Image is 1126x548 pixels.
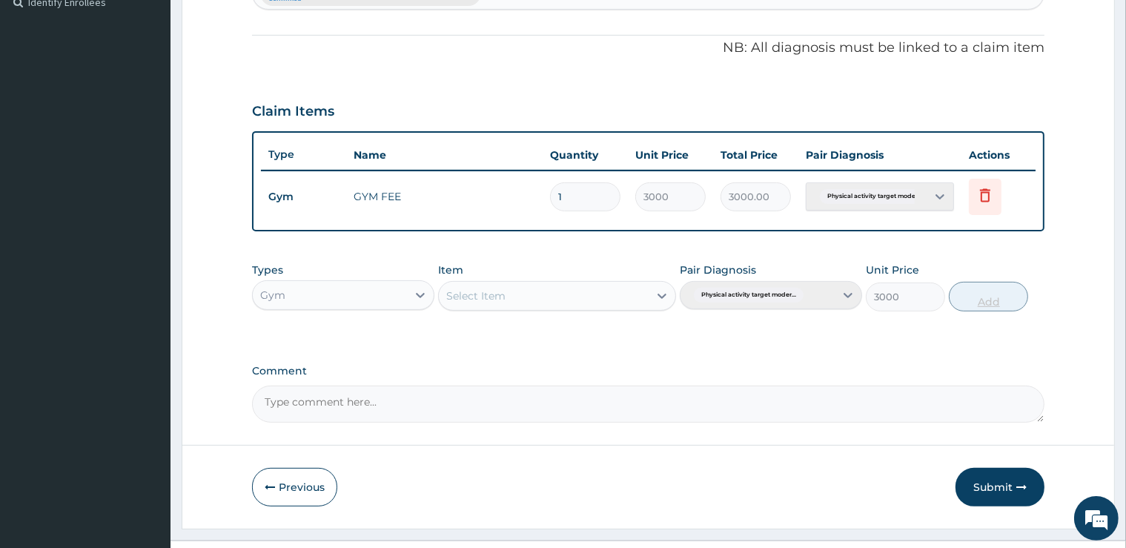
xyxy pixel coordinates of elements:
[961,140,1036,170] th: Actions
[346,182,542,211] td: GYM FEE
[260,288,285,303] div: Gym
[252,468,337,506] button: Previous
[346,140,542,170] th: Name
[252,264,283,277] label: Types
[86,174,205,323] span: We're online!
[438,263,463,277] label: Item
[680,263,756,277] label: Pair Diagnosis
[27,74,60,111] img: d_794563401_company_1708531726252_794563401
[252,39,1044,58] p: NB: All diagnosis must be linked to a claim item
[446,288,506,303] div: Select Item
[77,83,249,102] div: Chat with us now
[243,7,279,43] div: Minimize live chat window
[798,140,961,170] th: Pair Diagnosis
[252,365,1044,377] label: Comment
[261,183,346,211] td: Gym
[261,141,346,168] th: Type
[956,468,1044,506] button: Submit
[628,140,713,170] th: Unit Price
[866,263,919,277] label: Unit Price
[713,140,798,170] th: Total Price
[949,282,1028,311] button: Add
[7,379,282,431] textarea: Type your message and hit 'Enter'
[543,140,628,170] th: Quantity
[252,104,334,120] h3: Claim Items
